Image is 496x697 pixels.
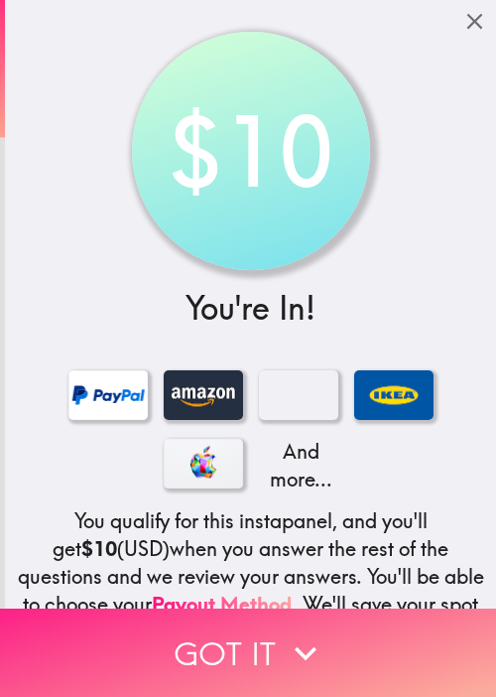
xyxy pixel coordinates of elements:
b: $10 [81,536,117,561]
p: And more... [259,438,338,493]
div: $10 [141,42,360,261]
a: Payout Method [152,592,292,617]
h3: You're In! [13,286,488,331]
